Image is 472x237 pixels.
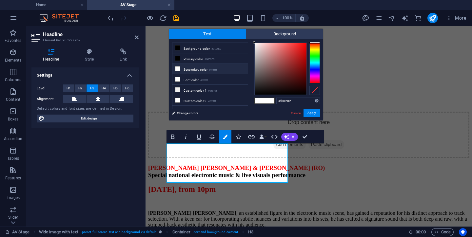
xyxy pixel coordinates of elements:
[37,115,133,122] button: Edit design
[125,84,129,92] span: H6
[108,48,139,62] h4: Link
[172,14,180,22] i: Save (Ctrl+S)
[38,14,87,22] img: Editor Logo
[8,215,18,220] p: Slider
[172,74,248,85] li: Font color
[414,14,422,22] button: commerce
[122,84,133,92] button: H6
[292,135,295,139] span: AI
[446,15,466,21] span: More
[416,228,426,236] span: 00 00
[47,115,131,122] span: Edit design
[75,84,86,92] button: H2
[110,84,121,92] button: H5
[169,109,245,117] a: Change colors
[146,14,154,22] button: Click here to leave preview mode and continue editing
[172,228,191,236] span: Click to select. Double-click to edit
[219,130,231,143] button: Colors
[5,77,21,82] p: Columns
[281,133,298,141] button: AI
[43,37,126,43] h3: Element #ed-905227957
[4,136,22,141] p: Accordion
[81,228,157,236] span: . preset-fullscreen-text-and-background-v3-default
[208,89,217,93] small: #efefef
[401,14,409,22] i: AI Writer
[388,14,396,22] i: Navigator
[37,95,63,103] label: Alignment
[5,175,21,181] p: Features
[172,85,248,95] li: Custom color 1
[258,130,267,143] button: Data Bindings
[167,130,179,143] button: Bold (⌘B)
[427,13,438,23] button: publish
[208,99,216,104] small: #ffffff
[375,14,383,22] i: Pages (Ctrl+Alt+S)
[172,95,248,106] li: Custom color 2
[172,53,248,64] li: Primary color
[3,85,324,132] div: Drop content here
[113,84,118,92] span: H5
[37,84,63,92] label: Level
[5,58,22,63] p: Elements
[309,86,320,95] div: Clear Color Selection
[414,14,422,22] i: Commerce
[7,156,19,161] p: Tables
[87,1,174,9] h4: AV Stage
[388,14,396,22] button: navigator
[107,14,114,22] button: undo
[375,14,383,22] button: pages
[420,229,421,234] span: :
[159,14,167,22] button: reload
[98,84,110,92] button: H4
[299,130,311,143] button: Confirm (⌘+⏎)
[265,98,274,103] span: #ffffff
[206,130,218,143] button: Strikethrough
[43,31,139,37] h2: Headline
[232,130,245,143] button: Icons
[37,106,133,112] div: Default colors and font sizes are defined in Design.
[159,14,167,22] i: Reload page
[180,130,192,143] button: Italic (⌘I)
[31,48,73,62] h4: Headline
[255,98,265,103] span: #ffffff
[63,84,74,92] button: H1
[200,78,208,83] small: #ffffff
[128,114,160,123] span: Add elements
[434,228,451,236] span: Code
[102,84,106,92] span: H4
[205,57,214,62] small: #000000
[172,43,248,53] li: Background color
[172,64,248,74] li: Secondary color
[193,228,238,236] span: . text-and-background-content
[7,195,20,200] p: Images
[211,47,221,51] small: #000000
[443,13,469,23] button: More
[299,15,305,21] i: On resize automatically adjust zoom level to fit chosen device.
[429,14,436,22] i: Publish
[107,14,114,22] i: Undo: Edit headline (Ctrl+Z)
[87,84,98,92] button: H3
[39,228,253,236] nav: breadcrumb
[248,228,253,236] span: Click to select. Double-click to edit
[431,228,454,236] button: Code
[172,14,180,22] button: save
[290,111,302,116] a: Cancel
[39,228,78,236] span: Click to select. Double-click to edit
[193,130,205,143] button: Underline (⌘U)
[163,114,199,123] span: Paste clipboard
[459,228,467,236] button: Usercentrics
[5,228,29,236] a: Click to cancel selection. Double-click to open Pages
[304,109,320,117] button: Apply
[159,230,162,234] i: This element is a customizable preset
[362,14,370,22] button: design
[169,29,246,39] span: Text
[90,84,94,92] span: H3
[5,38,21,43] p: Favorites
[409,228,426,236] h6: Session time
[8,117,19,122] p: Boxes
[282,14,293,22] h6: 100%
[245,130,258,143] button: Link
[73,48,108,62] h4: Style
[209,68,217,72] small: #ffffff
[272,14,296,22] button: 100%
